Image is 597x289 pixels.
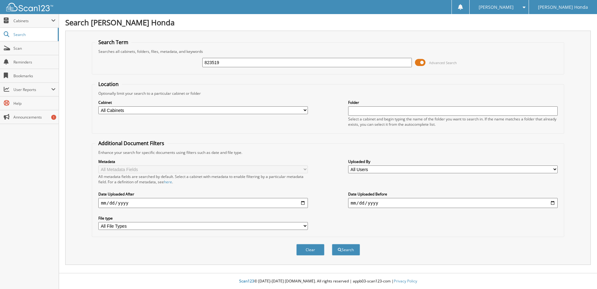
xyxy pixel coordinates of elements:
span: [PERSON_NAME] [479,5,514,9]
div: © [DATE]-[DATE] [DOMAIN_NAME]. All rights reserved | appb03-scan123-com | [59,274,597,289]
label: File type [98,215,308,221]
a: Privacy Policy [394,278,417,284]
a: here [164,179,172,185]
label: Folder [348,100,558,105]
img: scan123-logo-white.svg [6,3,53,11]
legend: Search Term [95,39,131,46]
span: Advanced Search [429,60,457,65]
legend: Location [95,81,122,88]
input: end [348,198,558,208]
span: Reminders [13,59,56,65]
span: Announcements [13,114,56,120]
label: Uploaded By [348,159,558,164]
h1: Search [PERSON_NAME] Honda [65,17,591,28]
label: Metadata [98,159,308,164]
button: Search [332,244,360,256]
div: 1 [51,115,56,120]
span: Scan [13,46,56,51]
label: Date Uploaded After [98,191,308,197]
span: Scan123 [239,278,254,284]
span: [PERSON_NAME] Honda [538,5,588,9]
span: Cabinets [13,18,51,23]
div: Searches all cabinets, folders, files, metadata, and keywords [95,49,561,54]
label: Cabinet [98,100,308,105]
span: Search [13,32,55,37]
label: Date Uploaded Before [348,191,558,197]
legend: Additional Document Filters [95,140,167,147]
div: Enhance your search for specific documents using filters such as date and file type. [95,150,561,155]
input: start [98,198,308,208]
button: Clear [296,244,324,256]
span: Bookmarks [13,73,56,79]
div: Select a cabinet and begin typing the name of the folder you want to search in. If the name match... [348,116,558,127]
span: User Reports [13,87,51,92]
div: Optionally limit your search to a particular cabinet or folder [95,91,561,96]
span: Help [13,101,56,106]
div: All metadata fields are searched by default. Select a cabinet with metadata to enable filtering b... [98,174,308,185]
